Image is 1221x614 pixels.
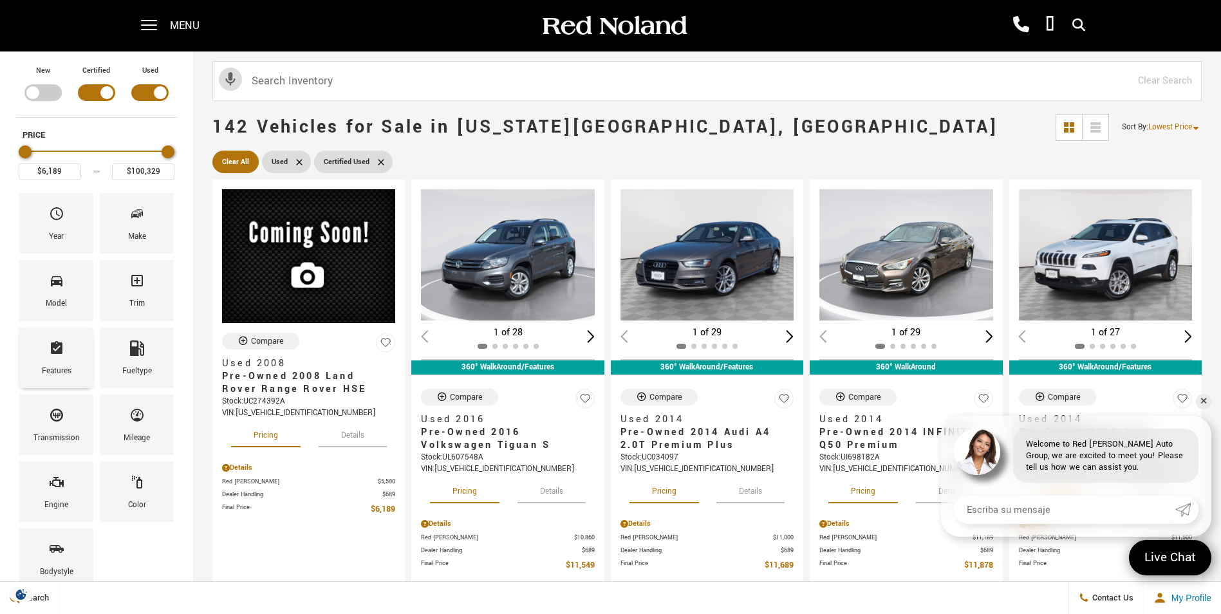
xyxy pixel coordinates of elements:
span: Used 2014 [620,413,784,426]
div: ColorColor [100,461,174,522]
div: Stock : UI698182A [819,452,993,463]
img: 2014 Jeep Cherokee Latitude 1 [1019,189,1194,321]
img: Agent profile photo [954,429,1000,475]
div: 360° WalkAround/Features [611,360,803,375]
div: BodystyleBodystyle [19,528,93,589]
div: Engine [44,498,68,512]
div: Next slide [985,330,993,342]
span: Transmission [49,404,64,431]
span: Year [49,203,64,230]
div: Year [49,230,64,244]
span: Final Price [1019,559,1163,572]
div: Welcome to Red [PERSON_NAME] Auto Group, we are excited to meet you! Please tell us how we can as... [1013,429,1198,483]
a: Used 2014Pre-Owned 2014 Jeep Cherokee Latitude [1019,413,1192,452]
button: Compare Vehicle [421,389,498,405]
a: Dealer Handling $689 [421,546,594,555]
span: Fueltype [129,337,145,364]
div: Compare [649,391,682,403]
span: $10,860 [574,533,595,543]
button: details tab [319,419,387,447]
div: Pricing Details - Pre-Owned 2014 INFINITI Q50 Premium With Navigation & AWD [819,518,993,530]
div: Next slide [1184,330,1192,342]
a: Dealer Handling $689 [222,490,395,499]
span: Final Price [222,503,371,516]
div: VIN: [US_VEHICLE_IDENTIFICATION_NUMBER] [222,407,395,419]
span: Pre-Owned 2016 Volkswagen Tiguan S [421,426,584,452]
div: Mileage [124,431,150,445]
div: Pricing Details - Pre-Owned 2016 Volkswagen Tiguan S [421,518,594,530]
a: Used 2008Pre-Owned 2008 Land Rover Range Rover HSE [222,357,395,396]
div: Compare [1048,391,1081,403]
span: Model [49,270,64,297]
span: Engine [49,471,64,498]
span: Red [PERSON_NAME] [620,533,773,543]
img: 2016 Volkswagen Tiguan S 1 [421,189,596,321]
div: 1 of 29 [819,326,993,340]
button: Compare Vehicle [819,389,897,405]
div: 1 / 2 [620,189,796,321]
span: Features [49,337,64,364]
span: $689 [582,546,595,555]
div: Compare [251,335,284,347]
div: 1 of 29 [620,326,794,340]
span: $11,000 [773,533,794,543]
div: Pricing Details - Pre-Owned 2008 Land Rover Range Rover HSE With Navigation & 4WD [222,462,395,474]
span: Color [129,471,145,498]
span: Pre-Owned 2014 Audi A4 2.0T Premium Plus [620,426,784,452]
button: Compare Vehicle [222,333,299,349]
span: Dealer Handling [222,490,382,499]
a: Final Price $12,189 [1019,559,1192,572]
button: Compare Vehicle [620,389,698,405]
div: Next slide [787,330,794,342]
a: Used 2016Pre-Owned 2016 Volkswagen Tiguan S [421,413,594,452]
div: Minimum Price [19,145,32,158]
div: Model [46,297,67,311]
span: Clear All [222,154,249,170]
div: MakeMake [100,193,174,254]
label: Certified [82,64,110,77]
button: Save Vehicle [974,389,993,414]
span: $5,500 [378,477,395,487]
span: Used [272,154,288,170]
div: FeaturesFeatures [19,328,93,388]
div: MileageMileage [100,395,174,455]
div: Price [19,141,174,180]
a: Dealer Handling $689 [819,546,993,555]
div: Transmission [33,431,80,445]
div: Features [42,364,71,378]
span: $11,549 [566,559,595,572]
span: Used 2016 [421,413,584,426]
span: Dealer Handling [819,546,980,555]
button: Save Vehicle [376,333,395,358]
span: Red [PERSON_NAME] [421,533,573,543]
span: Red [PERSON_NAME] [222,477,378,487]
div: Stock : UC274392A [222,396,395,407]
button: Save Vehicle [774,389,794,414]
div: Next slide [587,330,595,342]
label: Used [142,64,158,77]
span: Make [129,203,145,230]
button: Save Vehicle [1173,389,1192,414]
a: Final Price $11,878 [819,559,993,572]
a: Red [PERSON_NAME] $11,000 [620,533,794,543]
span: Contact Us [1089,592,1133,604]
span: Lowest Price [1148,122,1192,133]
span: Certified Used [324,154,369,170]
button: Open user profile menu [1144,582,1221,614]
div: Stock : UC034097 [620,452,794,463]
div: 1 / 2 [819,189,994,321]
span: 142 Vehicles for Sale in [US_STATE][GEOGRAPHIC_DATA], [GEOGRAPHIC_DATA] [212,115,998,140]
section: Click to Open Cookie Consent Modal [6,588,36,601]
span: Dealer Handling [1019,546,1179,555]
button: Save Vehicle [575,389,595,414]
button: Compare Vehicle [1019,389,1096,405]
a: Red [PERSON_NAME] $10,860 [421,533,594,543]
span: Sort By : [1122,122,1148,133]
span: $11,189 [973,533,993,543]
img: 2014 Audi A4 2.0T Premium Plus 1 [620,189,796,321]
span: $11,878 [964,559,993,572]
a: Final Price $11,549 [421,559,594,572]
div: Maximum Price [162,145,174,158]
svg: Click to toggle on voice search [219,68,242,91]
input: Escriba su mensaje [954,496,1175,524]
